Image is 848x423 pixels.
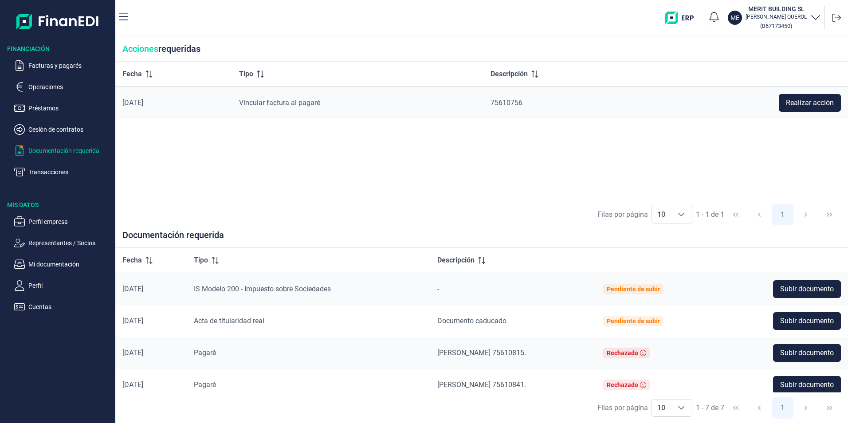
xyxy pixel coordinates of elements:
button: Representantes / Socios [14,238,112,248]
span: Documento caducado [437,317,506,325]
span: 75610756 [491,98,522,107]
span: Acciones [122,43,158,54]
span: Subir documento [780,348,834,358]
button: Subir documento [773,280,841,298]
p: Representantes / Socios [28,238,112,248]
span: [PERSON_NAME] 75610841. [437,380,526,389]
div: Choose [671,206,692,223]
button: Préstamos [14,103,112,114]
p: Documentación requerida [28,145,112,156]
button: Last Page [819,397,840,419]
button: Subir documento [773,344,841,362]
p: Perfil [28,280,112,291]
span: Subir documento [780,316,834,326]
div: Filas por página [597,209,648,220]
span: IS Modelo 200 - Impuesto sobre Sociedades [194,285,331,293]
span: [PERSON_NAME] 75610815. [437,349,526,357]
span: Pagaré [194,349,216,357]
button: Facturas y pagarés [14,60,112,71]
button: First Page [725,204,746,225]
div: Pendiente de subir [607,317,660,325]
p: Cuentas [28,302,112,312]
button: Operaciones [14,82,112,92]
img: erp [665,12,700,24]
span: Descripción [437,255,475,266]
h3: MERIT BUILDING SL [746,4,807,13]
button: Last Page [819,204,840,225]
button: Previous Page [749,204,770,225]
p: Facturas y pagarés [28,60,112,71]
span: Fecha [122,69,142,79]
p: [PERSON_NAME] QUEROL [746,13,807,20]
p: Transacciones [28,167,112,177]
div: [DATE] [122,380,180,389]
div: [DATE] [122,285,180,294]
button: Page 1 [772,204,793,225]
div: Rechazado [607,349,638,356]
button: Previous Page [749,397,770,419]
p: Cesión de contratos [28,124,112,135]
p: Operaciones [28,82,112,92]
span: Descripción [491,69,528,79]
button: Page 1 [772,397,793,419]
span: 10 [652,206,671,223]
button: Perfil empresa [14,216,112,227]
div: Rechazado [607,381,638,388]
button: Documentación requerida [14,145,112,156]
div: Choose [671,399,692,416]
button: Mi documentación [14,259,112,270]
span: Acta de titularidad real [194,317,264,325]
span: Realizar acción [786,98,834,108]
span: Fecha [122,255,142,266]
p: Perfil empresa [28,216,112,227]
span: 10 [652,399,671,416]
button: MEMERIT BUILDING SL[PERSON_NAME] QUEROL(B67173450) [728,4,821,31]
button: Subir documento [773,376,841,394]
div: [DATE] [122,349,180,357]
button: Transacciones [14,167,112,177]
div: [DATE] [122,98,225,107]
span: 1 - 7 de 7 [696,404,724,411]
img: Logo de aplicación [16,7,99,35]
p: Préstamos [28,103,112,114]
button: Subir documento [773,312,841,330]
button: Next Page [795,204,817,225]
span: Tipo [239,69,253,79]
span: Subir documento [780,284,834,294]
span: Subir documento [780,380,834,390]
span: Tipo [194,255,208,266]
span: - [437,285,439,293]
span: Vincular factura al pagaré [239,98,320,107]
div: Pendiente de subir [607,286,660,293]
div: [DATE] [122,317,180,325]
p: Mi documentación [28,259,112,270]
span: 1 - 1 de 1 [696,211,724,218]
button: Cuentas [14,302,112,312]
button: Cesión de contratos [14,124,112,135]
span: Pagaré [194,380,216,389]
div: Documentación requerida [115,230,848,248]
div: requeridas [115,36,848,62]
button: Next Page [795,397,817,419]
button: First Page [725,397,746,419]
small: Copiar cif [760,23,792,29]
button: Realizar acción [779,94,841,112]
p: ME [730,13,739,22]
div: Filas por página [597,403,648,413]
button: Perfil [14,280,112,291]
